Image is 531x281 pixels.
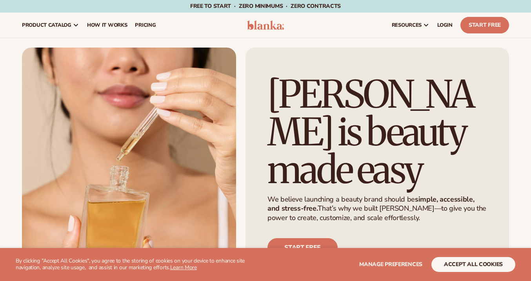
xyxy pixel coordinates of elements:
span: resources [392,22,422,28]
span: pricing [135,22,156,28]
strong: simple, accessible, and stress-free. [267,195,474,213]
p: By clicking "Accept All Cookies", you agree to the storing of cookies on your device to enhance s... [16,258,263,271]
a: product catalog [18,13,83,38]
span: product catalog [22,22,71,28]
span: LOGIN [437,22,453,28]
span: How It Works [87,22,127,28]
img: logo [247,20,284,30]
a: Start free [267,238,338,257]
span: Free to start · ZERO minimums · ZERO contracts [190,2,341,10]
button: accept all cookies [431,257,515,272]
h1: [PERSON_NAME] is beauty made easy [267,75,487,189]
p: We believe launching a beauty brand should be That’s why we built [PERSON_NAME]—to give you the p... [267,195,487,222]
button: Manage preferences [359,257,422,272]
a: Start Free [460,17,509,33]
a: resources [388,13,433,38]
a: pricing [131,13,160,38]
span: Manage preferences [359,261,422,268]
a: LOGIN [433,13,456,38]
a: Learn More [170,264,197,271]
a: How It Works [83,13,131,38]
